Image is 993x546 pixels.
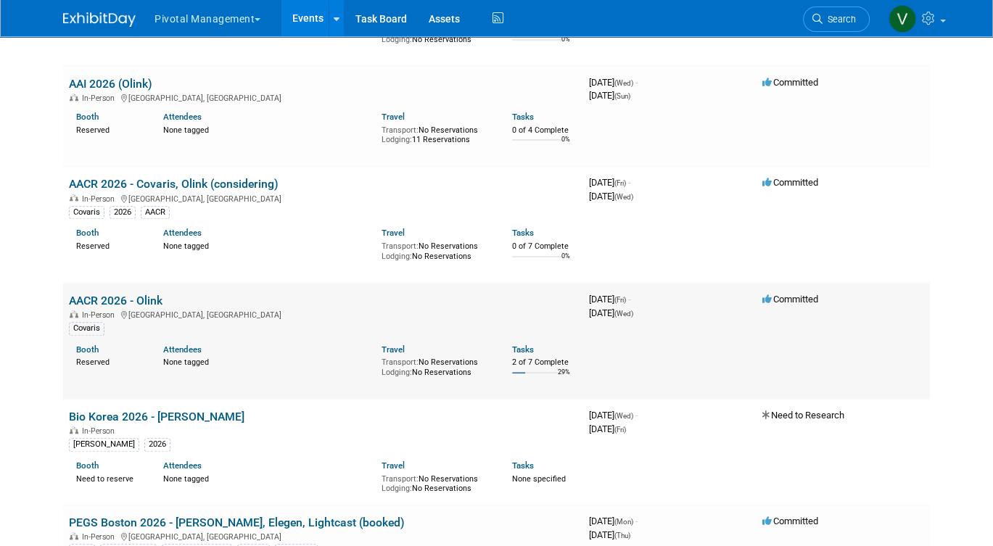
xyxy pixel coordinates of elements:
[382,35,412,44] span: Lodging:
[382,241,419,251] span: Transport:
[762,77,818,88] span: Committed
[614,179,626,187] span: (Fri)
[82,532,119,542] span: In-Person
[76,123,141,136] div: Reserved
[762,516,818,526] span: Committed
[614,79,633,87] span: (Wed)
[76,471,141,484] div: Need to reserve
[69,516,405,529] a: PEGS Boston 2026 - [PERSON_NAME], Elegen, Lightcast (booked)
[163,112,202,122] a: Attendees
[589,307,633,318] span: [DATE]
[110,206,136,219] div: 2026
[70,310,78,318] img: In-Person Event
[69,177,279,191] a: AACR 2026 - Covaris, Olink (considering)
[69,91,577,103] div: [GEOGRAPHIC_DATA], [GEOGRAPHIC_DATA]
[163,123,370,136] div: None tagged
[382,474,419,484] span: Transport:
[70,426,78,434] img: In-Person Event
[823,14,856,25] span: Search
[589,191,633,202] span: [DATE]
[512,228,534,238] a: Tasks
[382,344,405,355] a: Travel
[512,344,534,355] a: Tasks
[512,474,566,484] span: None specified
[614,531,630,539] span: (Thu)
[69,77,152,91] a: AAI 2026 (Olink)
[589,294,630,305] span: [DATE]
[382,123,490,145] div: No Reservations 11 Reservations
[589,177,630,188] span: [DATE]
[76,355,141,368] div: Reserved
[70,532,78,539] img: In-Person Event
[69,438,139,451] div: [PERSON_NAME]
[635,77,638,88] span: -
[561,36,570,55] td: 0%
[163,239,370,252] div: None tagged
[589,77,638,88] span: [DATE]
[382,484,412,493] span: Lodging:
[69,308,577,320] div: [GEOGRAPHIC_DATA], [GEOGRAPHIC_DATA]
[141,206,170,219] div: AACR
[614,310,633,318] span: (Wed)
[614,92,630,100] span: (Sun)
[512,460,534,471] a: Tasks
[614,518,633,526] span: (Mon)
[70,94,78,101] img: In-Person Event
[614,426,626,434] span: (Fri)
[614,412,633,420] span: (Wed)
[163,344,202,355] a: Attendees
[163,471,370,484] div: None tagged
[69,294,162,307] a: AACR 2026 - Olink
[382,135,412,144] span: Lodging:
[628,177,630,188] span: -
[163,355,370,368] div: None tagged
[382,252,412,261] span: Lodging:
[589,423,626,434] span: [DATE]
[561,252,570,272] td: 0%
[76,344,99,355] a: Booth
[382,125,419,135] span: Transport:
[70,194,78,202] img: In-Person Event
[382,228,405,238] a: Travel
[76,239,141,252] div: Reserved
[762,177,818,188] span: Committed
[382,471,490,494] div: No Reservations No Reservations
[144,438,170,451] div: 2026
[589,90,630,101] span: [DATE]
[635,516,638,526] span: -
[558,368,570,388] td: 29%
[589,410,638,421] span: [DATE]
[382,112,405,122] a: Travel
[561,136,570,155] td: 0%
[762,294,818,305] span: Committed
[382,460,405,471] a: Travel
[762,410,844,421] span: Need to Research
[635,410,638,421] span: -
[614,296,626,304] span: (Fri)
[382,368,412,377] span: Lodging:
[382,355,490,377] div: No Reservations No Reservations
[69,206,104,219] div: Covaris
[614,193,633,201] span: (Wed)
[69,410,244,423] a: Bio Korea 2026 - [PERSON_NAME]
[82,194,119,204] span: In-Person
[82,310,119,320] span: In-Person
[69,192,577,204] div: [GEOGRAPHIC_DATA], [GEOGRAPHIC_DATA]
[803,7,870,32] a: Search
[76,460,99,471] a: Booth
[63,12,136,27] img: ExhibitDay
[589,516,638,526] span: [DATE]
[382,239,490,261] div: No Reservations No Reservations
[512,357,577,368] div: 2 of 7 Complete
[382,357,419,367] span: Transport:
[889,5,916,33] img: Valerie Weld
[76,228,99,238] a: Booth
[76,112,99,122] a: Booth
[512,125,577,136] div: 0 of 4 Complete
[69,322,104,335] div: Covaris
[512,112,534,122] a: Tasks
[512,241,577,252] div: 0 of 7 Complete
[163,228,202,238] a: Attendees
[163,460,202,471] a: Attendees
[82,426,119,436] span: In-Person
